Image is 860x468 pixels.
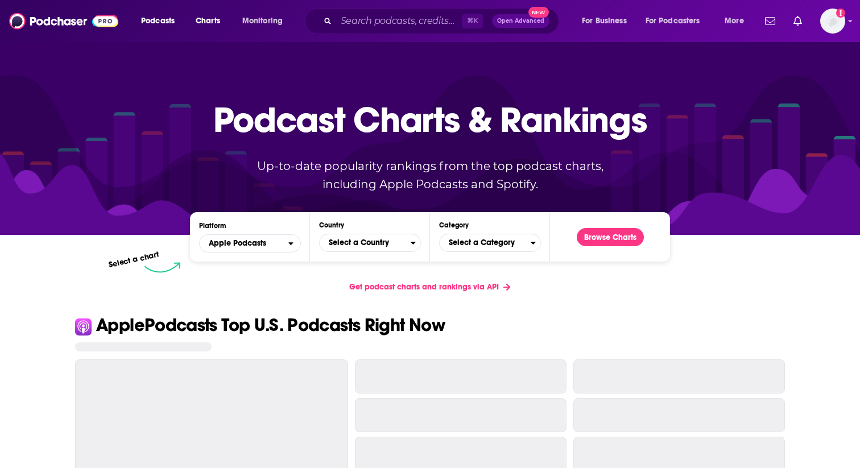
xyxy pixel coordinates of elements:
div: Search podcasts, credits, & more... [316,8,570,34]
span: New [528,7,549,18]
span: Podcasts [141,13,175,29]
img: User Profile [820,9,845,34]
span: Apple Podcasts [200,234,288,253]
img: select arrow [144,262,180,273]
button: open menu [199,234,301,252]
span: For Business [582,13,627,29]
a: Get podcast charts and rankings via API [340,273,519,301]
span: Get podcast charts and rankings via API [349,282,499,292]
span: Select a Country [320,233,411,252]
p: Up-to-date popularity rankings from the top podcast charts, including Apple Podcasts and Spotify. [234,157,626,193]
p: Apple Podcasts Top U.S. Podcasts Right Now [96,316,445,334]
button: open menu [133,12,189,30]
svg: Add a profile image [836,9,845,18]
p: Podcast Charts & Rankings [213,82,647,156]
input: Search podcasts, credits, & more... [336,12,462,30]
button: Categories [439,234,541,252]
button: Open AdvancedNew [492,14,549,28]
span: Open Advanced [497,18,544,24]
button: Show profile menu [820,9,845,34]
button: Countries [319,234,421,252]
button: open menu [638,12,717,30]
button: Browse Charts [577,228,644,246]
span: Charts [196,13,220,29]
span: Monitoring [242,13,283,29]
span: More [725,13,744,29]
h2: Platforms [199,234,301,252]
a: Charts [188,12,227,30]
button: open menu [717,12,758,30]
span: Select a Category [440,233,531,252]
a: Show notifications dropdown [760,11,780,31]
button: open menu [574,12,641,30]
span: ⌘ K [462,14,483,28]
button: open menu [234,12,297,30]
span: For Podcasters [646,13,700,29]
span: Logged in as mgalandak [820,9,845,34]
p: Select a chart [108,250,160,270]
img: Apple Icon [75,318,92,335]
a: Show notifications dropdown [789,11,807,31]
img: Podchaser - Follow, Share and Rate Podcasts [9,10,118,32]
